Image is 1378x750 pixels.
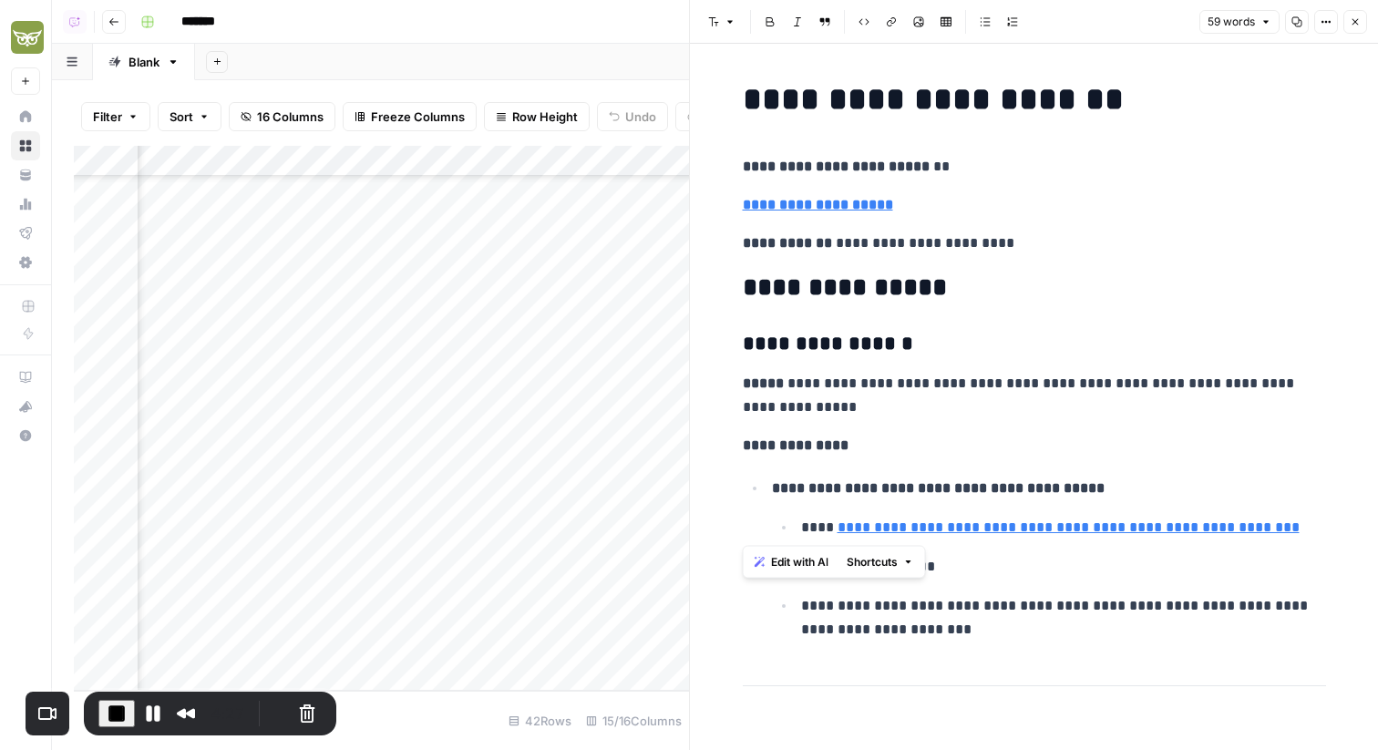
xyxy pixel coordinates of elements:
button: Help + Support [11,421,40,450]
div: What's new? [12,393,39,420]
button: 59 words [1199,10,1280,34]
span: Edit with AI [771,554,828,570]
span: Filter [93,108,122,126]
a: Usage [11,190,40,219]
a: Your Data [11,160,40,190]
span: Row Height [512,108,578,126]
button: Workspace: Evergreen Media [11,15,40,60]
img: Evergreen Media Logo [11,21,44,54]
button: What's new? [11,392,40,421]
button: Edit with AI [747,550,836,574]
span: 16 Columns [257,108,324,126]
div: Blank [129,53,159,71]
div: 42 Rows [501,706,579,735]
div: 15/16 Columns [579,706,689,735]
span: Shortcuts [847,554,898,570]
button: Undo [597,102,668,131]
button: Filter [81,102,150,131]
span: Undo [625,108,656,126]
a: Blank [93,44,195,80]
a: Flightpath [11,219,40,248]
a: Browse [11,131,40,160]
a: Settings [11,248,40,277]
a: Home [11,102,40,131]
button: 16 Columns [229,102,335,131]
button: Shortcuts [839,550,921,574]
span: Freeze Columns [371,108,465,126]
span: 59 words [1208,14,1255,30]
a: AirOps Academy [11,363,40,392]
button: Sort [158,102,221,131]
button: Row Height [484,102,590,131]
button: Freeze Columns [343,102,477,131]
span: Sort [170,108,193,126]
